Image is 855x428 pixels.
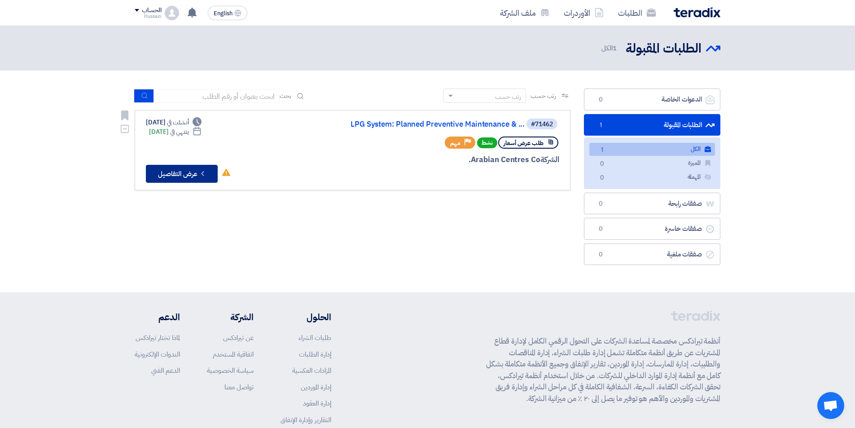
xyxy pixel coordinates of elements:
div: [DATE] [146,118,202,127]
li: الدعم [135,310,180,324]
span: 1 [596,146,607,155]
a: تواصل معنا [224,382,254,392]
li: الحلول [281,310,331,324]
a: إدارة الموردين [301,382,331,392]
input: ابحث بعنوان أو رقم الطلب [154,89,280,103]
a: ملف الشركة [493,2,557,23]
a: صفقات ملغية0 [584,243,720,265]
a: الندوات الإلكترونية [135,349,180,359]
button: English [208,6,247,20]
span: 1 [595,121,606,130]
a: اتفاقية المستخدم [213,349,254,359]
a: صفقات رابحة0 [584,193,720,215]
span: الشركة [540,154,560,165]
a: المزادات العكسية [292,366,331,375]
a: سياسة الخصوصية [207,366,254,375]
a: إدارة الطلبات [299,349,331,359]
div: [DATE] [149,127,202,137]
span: 0 [595,225,606,234]
div: Hussain [135,14,161,19]
span: 0 [595,199,606,208]
a: المميزة [589,157,715,170]
a: المهملة [589,171,715,184]
span: رتب حسب [531,91,556,101]
span: English [214,10,232,17]
a: الدعم الفني [151,366,180,375]
div: #71462 [531,121,553,128]
li: الشركة [207,310,254,324]
a: إدارة العقود [303,398,331,408]
span: أنشئت في [167,118,189,127]
span: 0 [595,250,606,259]
a: الطلبات [611,2,663,23]
img: profile_test.png [165,6,179,20]
span: بحث [280,91,291,101]
a: لماذا تختار تيرادكس [136,333,180,343]
span: 1 [613,43,617,53]
button: عرض التفاصيل [146,165,218,183]
a: طلبات الشراء [298,333,331,343]
span: ينتهي في [170,127,189,137]
a: LPG System: Planned Preventive Maintenance & ... [345,120,525,128]
h2: الطلبات المقبولة [626,40,702,57]
div: Arabian Centres Co. [343,154,559,166]
a: صفقات خاسرة0 [584,218,720,240]
span: 0 [596,173,607,183]
a: عن تيرادكس [223,333,254,343]
p: أنظمة تيرادكس مخصصة لمساعدة الشركات على التحول الرقمي الكامل لإدارة قطاع المشتريات عن طريق أنظمة ... [486,335,720,404]
a: الدعوات الخاصة0 [584,88,720,110]
a: الأوردرات [557,2,611,23]
div: Open chat [817,392,844,419]
div: الحساب [142,7,161,14]
a: الكل [589,143,715,156]
a: التقارير وإدارة الإنفاق [281,415,331,425]
a: الطلبات المقبولة1 [584,114,720,136]
span: 0 [596,159,607,169]
img: Teradix logo [674,7,720,18]
span: نشط [477,137,497,148]
span: مهم [450,139,460,147]
div: رتب حسب [495,92,521,101]
span: 0 [595,95,606,104]
span: الكل [601,43,618,53]
span: طلب عرض أسعار [504,139,544,147]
